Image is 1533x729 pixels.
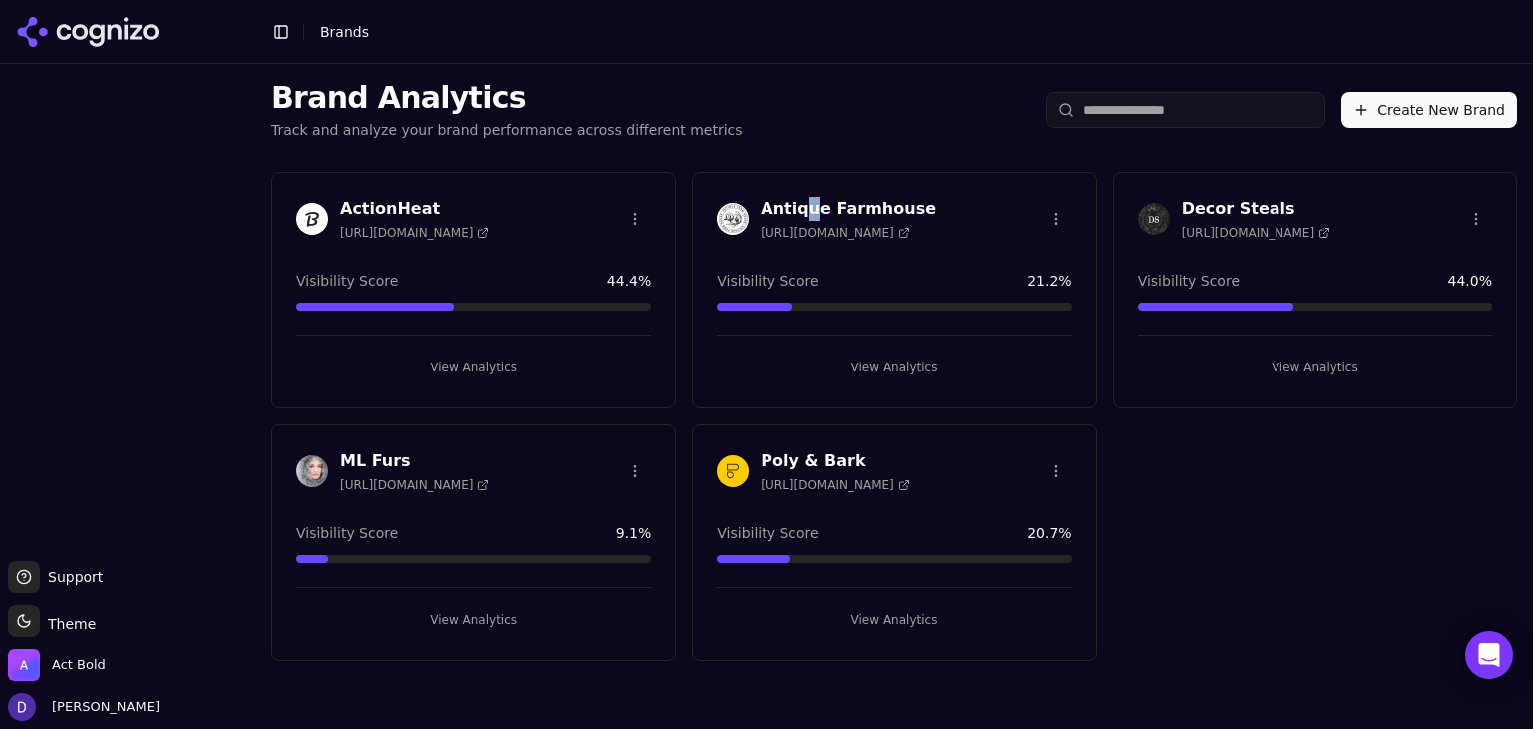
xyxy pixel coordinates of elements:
span: [URL][DOMAIN_NAME] [761,477,909,493]
button: View Analytics [717,604,1071,636]
img: Poly & Bark [717,455,749,487]
span: [PERSON_NAME] [44,698,160,716]
h3: Decor Steals [1182,197,1330,221]
button: View Analytics [296,604,651,636]
h3: ML Furs [340,449,489,473]
button: View Analytics [1138,352,1492,383]
nav: breadcrumb [320,22,369,42]
span: 44.0 % [1448,271,1492,291]
img: Antique Farmhouse [717,203,749,235]
span: [URL][DOMAIN_NAME] [340,225,489,241]
span: Support [40,567,103,587]
img: Decor Steals [1138,203,1170,235]
img: ActionHeat [296,203,328,235]
span: 44.4 % [607,271,651,291]
span: [URL][DOMAIN_NAME] [761,225,909,241]
span: Visibility Score [1138,271,1240,291]
h1: Brand Analytics [271,80,743,116]
p: Track and analyze your brand performance across different metrics [271,120,743,140]
span: Visibility Score [296,523,398,543]
h3: Poly & Bark [761,449,909,473]
span: Visibility Score [296,271,398,291]
span: Theme [40,616,96,632]
div: Open Intercom Messenger [1465,631,1513,679]
span: 9.1 % [616,523,652,543]
h3: Antique Farmhouse [761,197,936,221]
img: ML Furs [296,455,328,487]
img: David White [8,693,36,721]
button: Open user button [8,693,160,721]
span: Act Bold [52,656,106,674]
span: Visibility Score [717,271,818,291]
button: View Analytics [717,352,1071,383]
img: Act Bold [8,649,40,681]
span: 20.7 % [1027,523,1071,543]
button: Create New Brand [1341,92,1517,128]
span: [URL][DOMAIN_NAME] [340,477,489,493]
span: Visibility Score [717,523,818,543]
span: 21.2 % [1027,271,1071,291]
span: Brands [320,24,369,40]
button: Open organization switcher [8,649,106,681]
button: View Analytics [296,352,651,383]
span: [URL][DOMAIN_NAME] [1182,225,1330,241]
h3: ActionHeat [340,197,489,221]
